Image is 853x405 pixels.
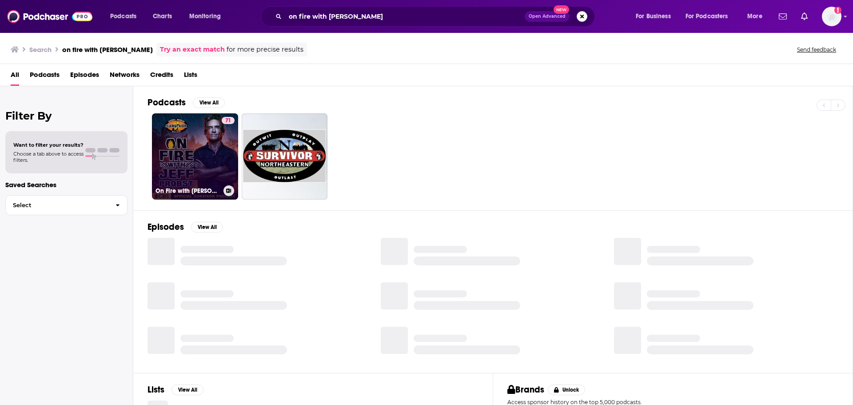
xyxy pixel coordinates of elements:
span: Monitoring [189,10,221,23]
svg: Add a profile image [834,7,841,14]
h2: Podcasts [147,97,186,108]
a: Charts [147,9,177,24]
button: View All [171,385,203,395]
button: View All [193,97,225,108]
button: Unlock [548,385,586,395]
button: View All [191,222,223,233]
span: Open Advanced [529,14,566,19]
button: open menu [630,9,682,24]
a: Podcasts [30,68,60,86]
span: More [747,10,762,23]
a: Show notifications dropdown [775,9,790,24]
h3: on fire with [PERSON_NAME] [62,45,153,54]
span: for more precise results [227,44,303,55]
span: Logged in as RebRoz5 [822,7,841,26]
button: open menu [741,9,773,24]
a: ListsView All [147,384,203,395]
button: Send feedback [794,46,839,53]
p: Saved Searches [5,180,128,189]
div: Search podcasts, credits, & more... [269,6,603,27]
h2: Brands [507,384,544,395]
a: 71On Fire with [PERSON_NAME]: The Official Survivor Podcast [152,113,238,200]
a: EpisodesView All [147,221,223,233]
a: 71 [222,117,235,124]
a: Credits [150,68,173,86]
span: Want to filter your results? [13,142,84,148]
a: All [11,68,19,86]
img: Podchaser - Follow, Share and Rate Podcasts [7,8,92,25]
a: Try an exact match [160,44,225,55]
button: Show profile menu [822,7,841,26]
span: For Podcasters [686,10,728,23]
input: Search podcasts, credits, & more... [285,9,525,24]
button: Open AdvancedNew [525,11,570,22]
h2: Filter By [5,109,128,122]
a: Lists [184,68,197,86]
h2: Episodes [147,221,184,233]
button: open menu [104,9,148,24]
span: 71 [225,116,231,125]
span: Choose a tab above to access filters. [13,151,84,163]
a: PodcastsView All [147,97,225,108]
a: Networks [110,68,140,86]
a: Show notifications dropdown [797,9,811,24]
span: Charts [153,10,172,23]
button: open menu [183,9,232,24]
span: Podcasts [110,10,136,23]
img: User Profile [822,7,841,26]
button: open menu [680,9,741,24]
button: Select [5,195,128,215]
a: Episodes [70,68,99,86]
span: Select [6,202,108,208]
h2: Lists [147,384,164,395]
span: For Business [636,10,671,23]
span: New [554,5,570,14]
h3: On Fire with [PERSON_NAME]: The Official Survivor Podcast [155,187,220,195]
h3: Search [29,45,52,54]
